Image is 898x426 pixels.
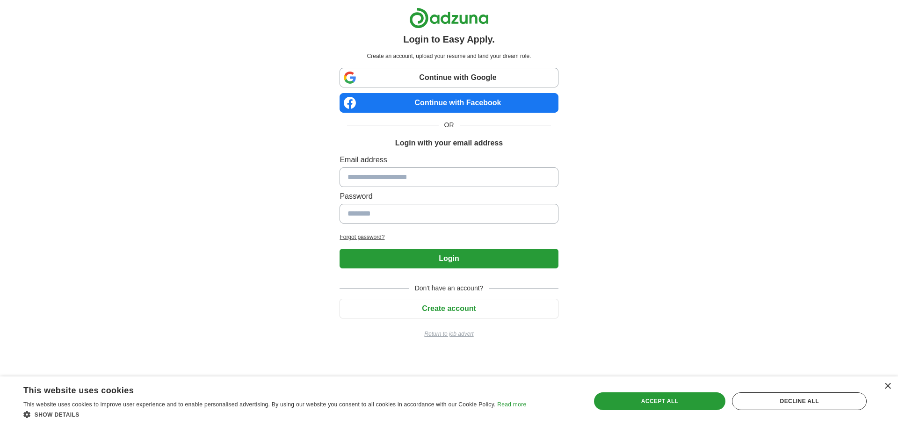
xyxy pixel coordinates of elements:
span: Show details [35,412,80,418]
a: Read more, opens a new window [497,401,526,408]
h1: Login with your email address [395,137,503,149]
span: This website uses cookies to improve user experience and to enable personalised advertising. By u... [23,401,496,408]
a: Return to job advert [340,330,558,338]
span: OR [439,120,460,130]
a: Continue with Google [340,68,558,87]
a: Create account [340,304,558,312]
p: Create an account, upload your resume and land your dream role. [341,52,556,60]
a: Forgot password? [340,233,558,241]
button: Login [340,249,558,268]
div: Decline all [732,392,867,410]
span: Don't have an account? [409,283,489,293]
label: Email address [340,154,558,166]
div: Accept all [594,392,726,410]
label: Password [340,191,558,202]
button: Create account [340,299,558,318]
div: This website uses cookies [23,382,503,396]
a: Continue with Facebook [340,93,558,113]
h1: Login to Easy Apply. [403,32,495,46]
div: Show details [23,410,526,419]
div: Close [884,383,891,390]
img: Adzuna logo [409,7,489,29]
